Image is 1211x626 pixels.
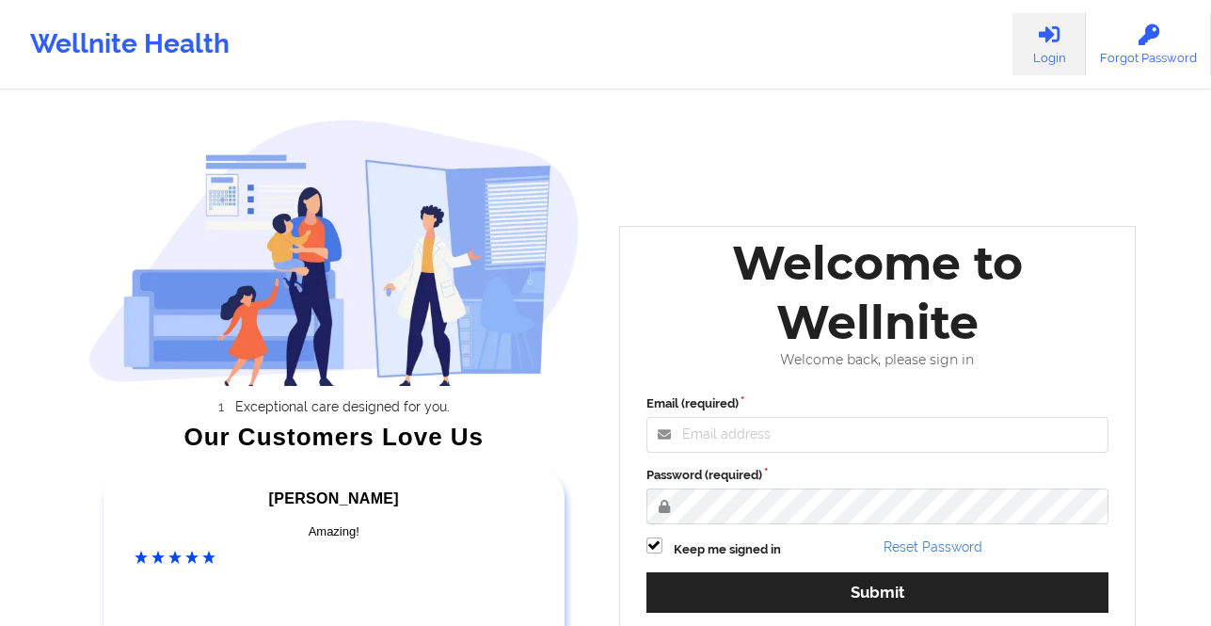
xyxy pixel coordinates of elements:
[674,540,781,559] label: Keep me signed in
[135,522,534,541] div: Amazing!
[269,490,399,506] span: [PERSON_NAME]
[1012,13,1086,75] a: Login
[646,466,1109,485] label: Password (required)
[646,417,1109,453] input: Email address
[88,427,580,446] div: Our Customers Love Us
[1086,13,1211,75] a: Forgot Password
[88,119,580,386] img: wellnite-auth-hero_200.c722682e.png
[105,399,580,414] li: Exceptional care designed for you.
[646,394,1109,413] label: Email (required)
[633,233,1123,352] div: Welcome to Wellnite
[646,572,1109,613] button: Submit
[633,352,1123,368] div: Welcome back, please sign in
[884,539,982,554] a: Reset Password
